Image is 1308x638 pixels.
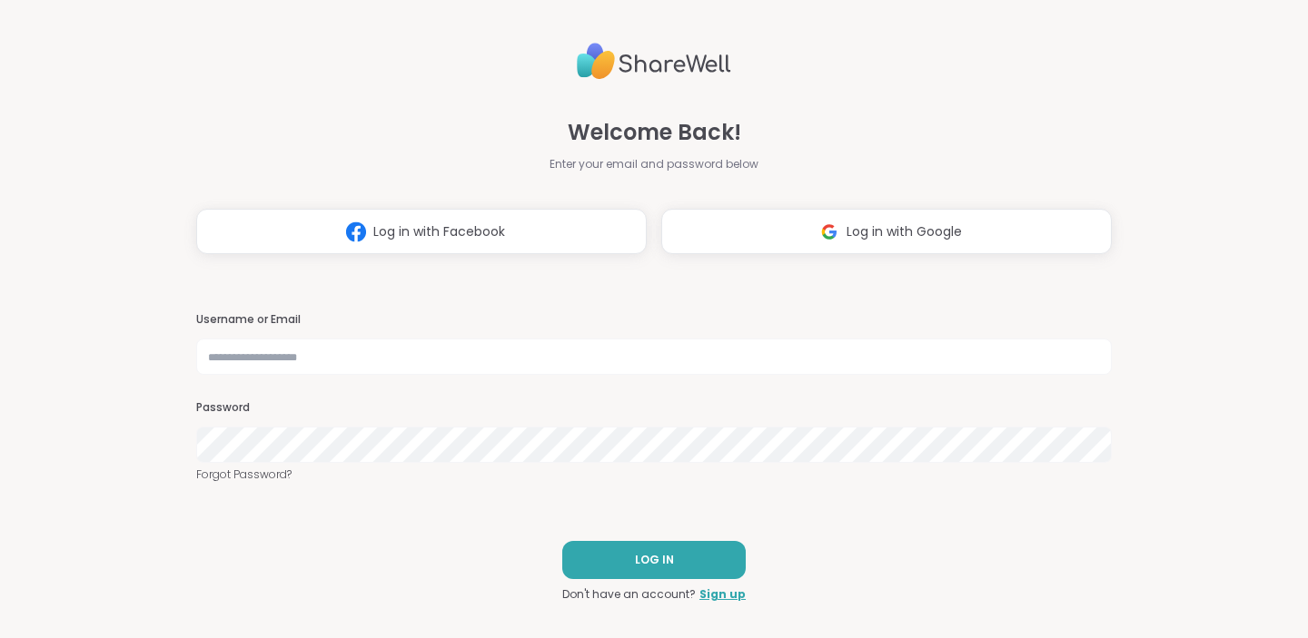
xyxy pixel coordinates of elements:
[196,400,1112,416] h3: Password
[196,312,1112,328] h3: Username or Email
[196,209,647,254] button: Log in with Facebook
[550,156,758,172] span: Enter your email and password below
[373,222,505,241] span: Log in with Facebook
[661,209,1112,254] button: Log in with Google
[812,215,847,249] img: ShareWell Logomark
[339,215,373,249] img: ShareWell Logomark
[562,541,746,579] button: LOG IN
[562,586,696,603] span: Don't have an account?
[847,222,962,241] span: Log in with Google
[635,552,674,568] span: LOG IN
[568,116,741,149] span: Welcome Back!
[196,466,1112,483] a: Forgot Password?
[699,586,746,603] a: Sign up
[577,35,731,87] img: ShareWell Logo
